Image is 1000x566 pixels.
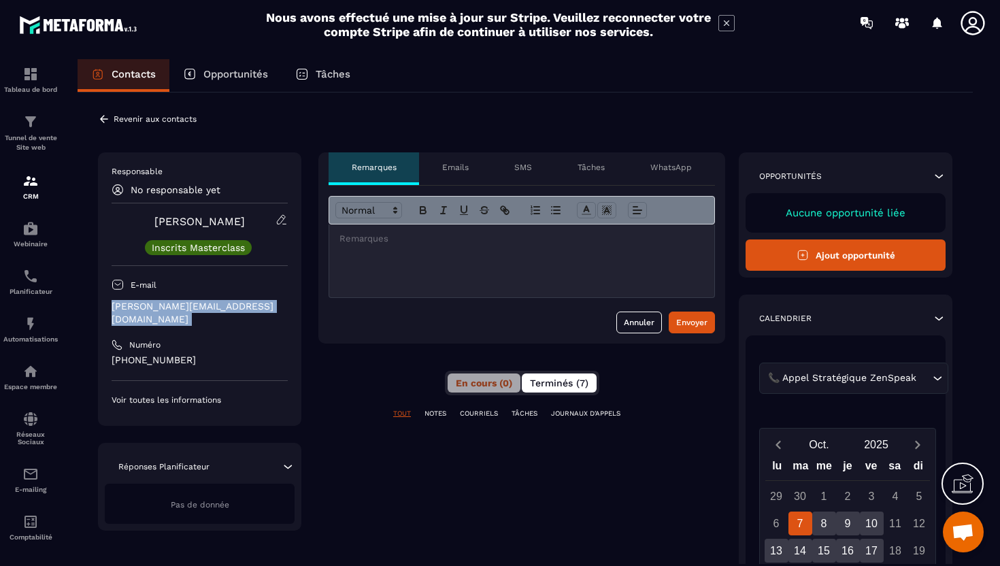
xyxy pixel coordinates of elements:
[22,66,39,82] img: formation
[759,171,822,182] p: Opportunités
[765,456,789,480] div: lu
[3,240,58,248] p: Webinaire
[860,512,884,535] div: 10
[22,514,39,530] img: accountant
[907,539,931,563] div: 19
[112,68,156,80] p: Contacts
[129,339,161,350] p: Numéro
[788,512,812,535] div: 7
[3,305,58,353] a: automationsautomationsAutomatisations
[512,409,537,418] p: TÂCHES
[265,10,712,39] h2: Nous avons effectué une mise à jour sur Stripe. Veuillez reconnecter votre compte Stripe afin de ...
[746,239,946,271] button: Ajout opportunité
[131,280,156,290] p: E-mail
[152,243,245,252] p: Inscrits Masterclass
[943,512,984,552] div: Ouvrir le chat
[22,114,39,130] img: formation
[112,300,288,326] p: [PERSON_NAME][EMAIL_ADDRESS][DOMAIN_NAME]
[19,12,141,37] img: logo
[836,539,860,563] div: 16
[154,215,245,228] a: [PERSON_NAME]
[3,56,58,103] a: formationformationTableau de bord
[860,484,884,508] div: 3
[765,371,919,386] span: 📞 Appel Stratégique ZenSpeak
[22,466,39,482] img: email
[765,435,790,454] button: Previous month
[114,114,197,124] p: Revenir aux contacts
[3,133,58,152] p: Tunnel de vente Site web
[460,409,498,418] p: COURRIELS
[282,59,364,92] a: Tâches
[112,395,288,405] p: Voir toutes les informations
[3,258,58,305] a: schedulerschedulerPlanificateur
[118,461,210,472] p: Réponses Planificateur
[22,363,39,380] img: automations
[759,313,812,324] p: Calendrier
[3,86,58,93] p: Tableau de bord
[22,220,39,237] img: automations
[3,486,58,493] p: E-mailing
[352,162,397,173] p: Remarques
[884,539,907,563] div: 18
[789,456,813,480] div: ma
[203,68,268,80] p: Opportunités
[3,335,58,343] p: Automatisations
[650,162,692,173] p: WhatsApp
[551,409,620,418] p: JOURNAUX D'APPELS
[3,353,58,401] a: automationsautomationsEspace membre
[3,533,58,541] p: Comptabilité
[790,433,848,456] button: Open months overlay
[884,512,907,535] div: 11
[3,456,58,503] a: emailemailE-mailing
[169,59,282,92] a: Opportunités
[3,193,58,200] p: CRM
[836,484,860,508] div: 2
[442,162,469,173] p: Emails
[765,512,788,535] div: 6
[22,268,39,284] img: scheduler
[456,378,512,388] span: En cours (0)
[907,512,931,535] div: 12
[812,456,836,480] div: me
[448,373,520,393] button: En cours (0)
[788,539,812,563] div: 14
[906,456,930,480] div: di
[884,484,907,508] div: 4
[22,411,39,427] img: social-network
[676,316,707,329] div: Envoyer
[3,103,58,163] a: formationformationTunnel de vente Site web
[765,484,788,508] div: 29
[812,512,836,535] div: 8
[3,163,58,210] a: formationformationCRM
[3,210,58,258] a: automationsautomationsWebinaire
[3,288,58,295] p: Planificateur
[836,512,860,535] div: 9
[812,484,836,508] div: 1
[112,354,288,367] p: [PHONE_NUMBER]
[3,383,58,390] p: Espace membre
[530,378,588,388] span: Terminés (7)
[578,162,605,173] p: Tâches
[3,401,58,456] a: social-networksocial-networkRéseaux Sociaux
[919,371,929,386] input: Search for option
[759,207,932,219] p: Aucune opportunité liée
[3,431,58,446] p: Réseaux Sociaux
[131,184,220,195] p: No responsable yet
[812,539,836,563] div: 15
[616,312,662,333] button: Annuler
[22,173,39,189] img: formation
[171,500,229,510] span: Pas de donnée
[669,312,715,333] button: Envoyer
[759,363,948,394] div: Search for option
[78,59,169,92] a: Contacts
[514,162,532,173] p: SMS
[424,409,446,418] p: NOTES
[883,456,907,480] div: sa
[112,166,288,177] p: Responsable
[907,484,931,508] div: 5
[765,539,788,563] div: 13
[522,373,597,393] button: Terminés (7)
[788,484,812,508] div: 30
[848,433,905,456] button: Open years overlay
[836,456,860,480] div: je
